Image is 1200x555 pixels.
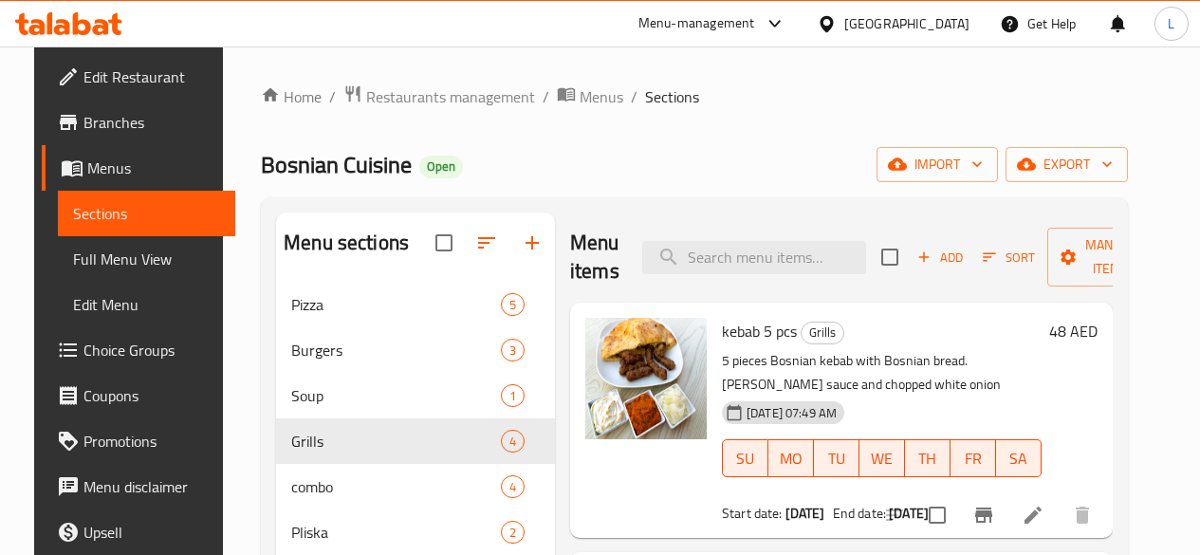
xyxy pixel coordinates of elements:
span: Sort sections [464,220,509,266]
a: Coupons [42,373,234,418]
span: MO [776,445,806,472]
a: Choice Groups [42,327,234,373]
a: Sections [58,191,234,236]
span: 1 [502,387,524,405]
span: End date: [833,501,886,526]
span: Add [914,247,966,268]
span: Restaurants management [366,85,535,108]
div: items [501,293,525,316]
div: Grills [801,322,844,344]
span: import [892,153,983,176]
div: items [501,521,525,544]
span: Burgers [291,339,501,361]
div: items [501,430,525,453]
a: Edit menu item [1022,504,1044,527]
div: Soup1 [276,373,555,418]
h2: Menu sections [284,229,409,257]
button: export [1006,147,1128,182]
div: items [501,339,525,361]
span: kebab 5 pcs [722,317,797,345]
li: / [329,85,336,108]
span: Bosnian Cuisine [261,143,412,186]
span: 5 [502,296,524,314]
span: Pliska [291,521,501,544]
span: Full Menu View [73,248,219,270]
div: Open [419,156,463,178]
button: SU [722,439,768,477]
span: SU [730,445,761,472]
a: Full Menu View [58,236,234,282]
span: Open [419,158,463,175]
span: Start date: [722,501,783,526]
a: Edit Restaurant [42,54,234,100]
button: FR [951,439,996,477]
a: Menus [42,145,234,191]
a: Promotions [42,418,234,464]
div: Grills4 [276,418,555,464]
input: search [642,241,866,274]
span: Soup [291,384,501,407]
span: Upsell [83,521,219,544]
span: [DATE] 07:49 AM [739,404,844,422]
span: Coupons [83,384,219,407]
span: Promotions [83,430,219,453]
span: 4 [502,478,524,496]
a: Edit Menu [58,282,234,327]
span: Select to update [917,495,957,535]
span: L [1168,13,1174,34]
button: Sort [978,243,1040,272]
button: WE [859,439,905,477]
span: Edit Menu [73,293,219,316]
div: [GEOGRAPHIC_DATA] [844,13,969,34]
span: combo [291,475,501,498]
span: Grills [291,430,501,453]
li: / [543,85,549,108]
span: Branches [83,111,219,134]
b: [DATE] [785,501,825,526]
span: Menus [87,157,219,179]
span: Sections [645,85,699,108]
button: TH [905,439,951,477]
span: FR [958,445,988,472]
img: kebab 5 pcs [585,318,707,439]
span: Pizza [291,293,501,316]
h6: 48 AED [1049,318,1098,344]
a: Home [261,85,322,108]
a: Branches [42,100,234,145]
span: Select section [870,237,910,277]
span: Menus [580,85,623,108]
a: Restaurants management [343,84,535,109]
span: SA [1004,445,1034,472]
button: Add section [509,220,555,266]
nav: breadcrumb [261,84,1127,109]
span: WE [867,445,897,472]
span: TU [822,445,852,472]
span: TH [913,445,943,472]
span: 2 [502,524,524,542]
span: Select all sections [424,223,464,263]
div: Pizza5 [276,282,555,327]
button: Add [910,243,970,272]
div: Pliska2 [276,509,555,555]
button: import [877,147,998,182]
span: Choice Groups [83,339,219,361]
h2: Menu items [570,229,619,286]
button: SA [996,439,1042,477]
button: delete [1060,492,1105,538]
span: Grills [802,322,843,343]
a: Menu disclaimer [42,464,234,509]
span: 3 [502,342,524,360]
div: combo4 [276,464,555,509]
p: 5 pieces Bosnian kebab with Bosnian bread. [PERSON_NAME] sauce and chopped white onion [722,349,1042,397]
button: Branch-specific-item [961,492,1006,538]
a: Menus [557,84,623,109]
div: Menu-management [638,12,755,35]
span: Menu disclaimer [83,475,219,498]
div: Burgers3 [276,327,555,373]
button: MO [768,439,814,477]
span: Sort [983,247,1035,268]
span: Manage items [1062,233,1159,281]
